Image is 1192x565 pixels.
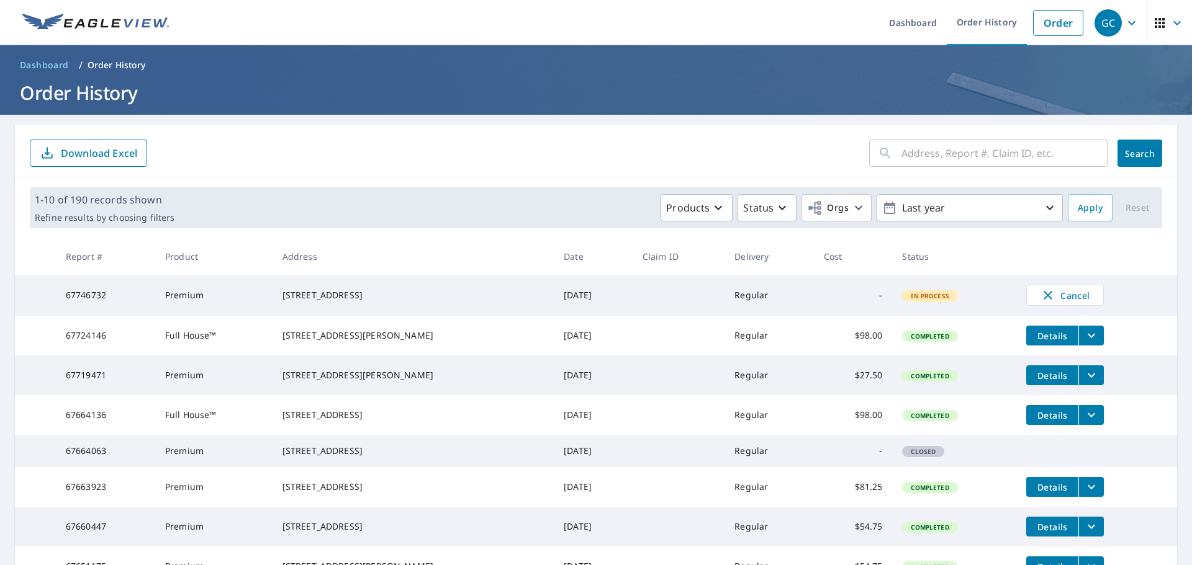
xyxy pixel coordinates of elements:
td: Premium [155,507,273,546]
span: Details [1034,370,1071,381]
nav: breadcrumb [15,55,1177,75]
div: [STREET_ADDRESS] [282,289,544,301]
span: Orgs [807,200,849,216]
button: Apply [1068,194,1113,221]
td: [DATE] [554,507,633,546]
td: [DATE] [554,435,633,467]
button: filesDropdownBtn-67664136 [1078,405,1104,425]
th: Address [273,238,554,275]
button: filesDropdownBtn-67663923 [1078,477,1104,497]
span: Details [1034,521,1071,533]
div: [STREET_ADDRESS] [282,445,544,457]
div: [STREET_ADDRESS] [282,520,544,533]
td: Premium [155,275,273,316]
td: - [814,435,893,467]
input: Address, Report #, Claim ID, etc. [901,136,1108,171]
td: 67746732 [56,275,155,316]
button: detailsBtn-67660447 [1026,517,1078,536]
th: Cost [814,238,893,275]
h1: Order History [15,80,1177,105]
span: Closed [903,447,943,456]
div: GC [1095,9,1122,37]
td: Premium [155,355,273,395]
td: $81.25 [814,467,893,507]
p: Order History [88,59,146,71]
td: Regular [725,275,814,316]
td: Regular [725,435,814,467]
span: Completed [903,371,956,380]
span: Dashboard [20,59,69,71]
th: Date [554,238,633,275]
td: Regular [725,395,814,435]
td: 67664136 [56,395,155,435]
p: Status [743,200,774,215]
span: Details [1034,330,1071,342]
p: 1-10 of 190 records shown [35,192,174,207]
td: 67660447 [56,507,155,546]
td: Regular [725,507,814,546]
span: In Process [903,291,957,300]
span: Completed [903,411,956,420]
th: Product [155,238,273,275]
button: detailsBtn-67719471 [1026,365,1078,385]
td: Premium [155,467,273,507]
td: 67663923 [56,467,155,507]
td: 67724146 [56,316,155,355]
button: Download Excel [30,140,147,167]
th: Report # [56,238,155,275]
li: / [79,58,83,73]
td: $54.75 [814,507,893,546]
td: Full House™ [155,316,273,355]
td: [DATE] [554,395,633,435]
td: Regular [725,355,814,395]
td: $98.00 [814,395,893,435]
div: [STREET_ADDRESS] [282,481,544,493]
td: [DATE] [554,275,633,316]
p: Refine results by choosing filters [35,212,174,223]
button: detailsBtn-67724146 [1026,326,1078,345]
td: [DATE] [554,316,633,355]
span: Completed [903,332,956,340]
button: detailsBtn-67664136 [1026,405,1078,425]
button: Orgs [801,194,872,221]
button: Status [738,194,797,221]
span: Search [1127,148,1152,159]
th: Delivery [725,238,814,275]
button: filesDropdownBtn-67660447 [1078,517,1104,536]
span: Completed [903,483,956,492]
td: Full House™ [155,395,273,435]
button: Search [1117,140,1162,167]
td: $98.00 [814,316,893,355]
td: [DATE] [554,355,633,395]
div: [STREET_ADDRESS] [282,409,544,421]
button: detailsBtn-67663923 [1026,477,1078,497]
button: filesDropdownBtn-67719471 [1078,365,1104,385]
img: EV Logo [22,14,169,32]
a: Order [1033,10,1083,36]
td: Regular [725,467,814,507]
p: Download Excel [61,146,137,160]
td: 67664063 [56,435,155,467]
td: 67719471 [56,355,155,395]
div: [STREET_ADDRESS][PERSON_NAME] [282,329,544,342]
span: Details [1034,409,1071,421]
th: Status [892,238,1016,275]
button: Last year [877,194,1063,221]
span: Cancel [1039,288,1091,303]
th: Claim ID [633,238,725,275]
td: Regular [725,316,814,355]
p: Products [666,200,710,215]
button: filesDropdownBtn-67724146 [1078,326,1104,345]
p: Last year [897,197,1042,219]
td: $27.50 [814,355,893,395]
a: Dashboard [15,55,74,75]
span: Apply [1078,200,1103,216]
span: Details [1034,481,1071,493]
span: Completed [903,523,956,532]
td: - [814,275,893,316]
button: Products [661,194,733,221]
div: [STREET_ADDRESS][PERSON_NAME] [282,369,544,381]
td: Premium [155,435,273,467]
button: Cancel [1026,285,1104,306]
td: [DATE] [554,467,633,507]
